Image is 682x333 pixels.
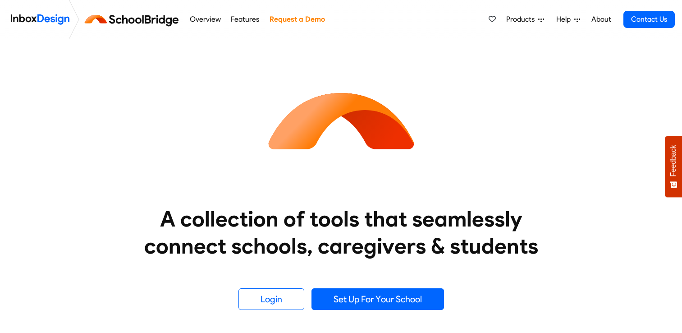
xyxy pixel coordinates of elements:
img: icon_schoolbridge.svg [260,39,422,202]
a: Products [503,10,548,28]
span: Help [556,14,574,25]
heading: A collection of tools that seamlessly connect schools, caregivers & students [127,205,555,259]
a: Set Up For Your School [311,288,444,310]
span: Feedback [669,145,677,176]
a: Request a Demo [267,10,327,28]
a: Features [229,10,262,28]
button: Feedback - Show survey [665,136,682,197]
a: About [589,10,613,28]
span: Products [506,14,538,25]
a: Login [238,288,304,310]
img: schoolbridge logo [83,9,184,30]
a: Contact Us [623,11,675,28]
a: Overview [187,10,223,28]
a: Help [553,10,584,28]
